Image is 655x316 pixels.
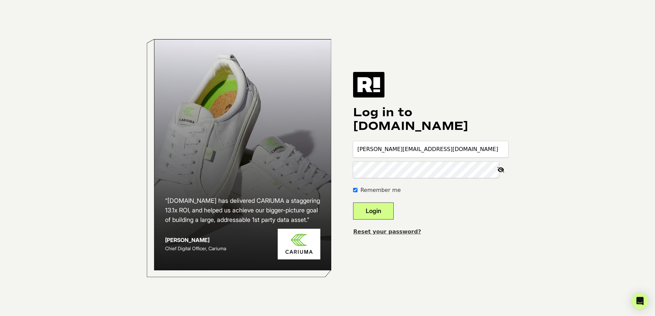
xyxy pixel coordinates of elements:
img: Cariuma [278,229,320,260]
input: Email [353,141,508,157]
label: Remember me [360,186,401,194]
span: Chief Digital Officer, Cariuma [165,245,226,251]
button: Login [353,202,394,220]
img: Retention.com [353,72,384,97]
h2: “[DOMAIN_NAME] has delivered CARIUMA a staggering 13.1x ROI, and helped us achieve our bigger-pic... [165,196,321,225]
strong: [PERSON_NAME] [165,237,209,243]
a: Reset your password? [353,228,421,235]
h1: Log in to [DOMAIN_NAME] [353,106,508,133]
div: Open Intercom Messenger [632,293,648,309]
